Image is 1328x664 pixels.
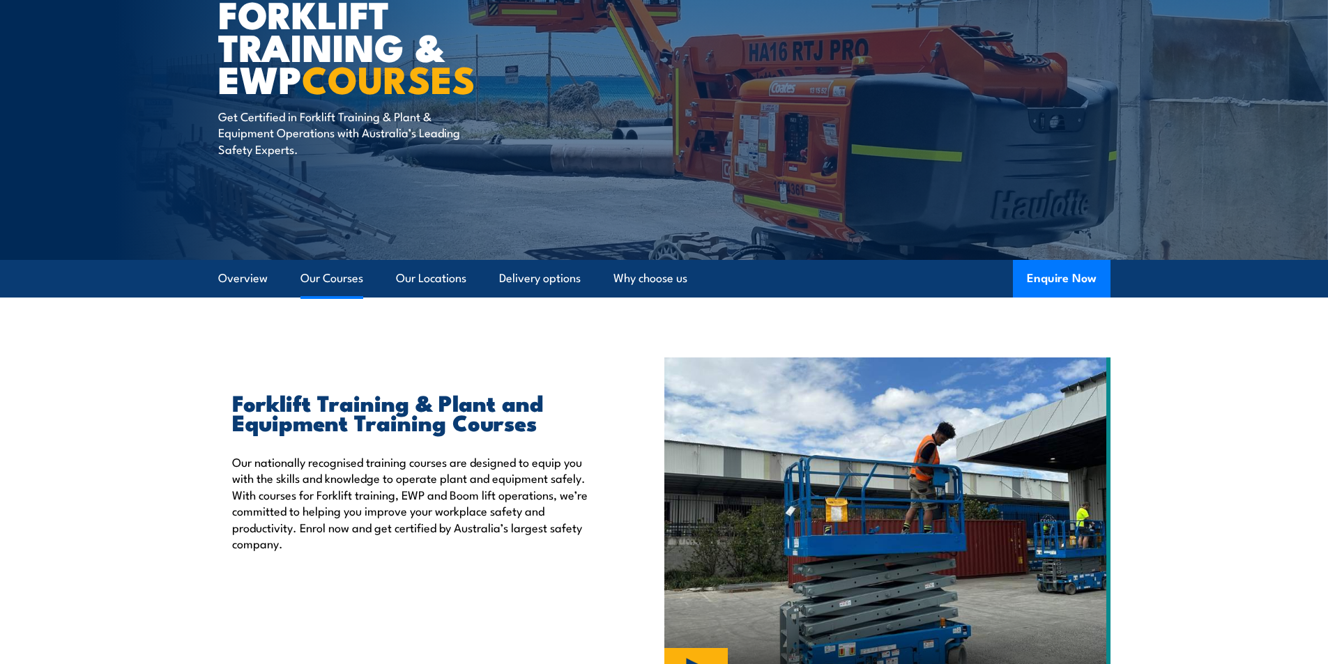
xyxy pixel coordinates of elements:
p: Get Certified in Forklift Training & Plant & Equipment Operations with Australia’s Leading Safety... [218,108,473,157]
a: Our Courses [300,260,363,297]
a: Our Locations [396,260,466,297]
button: Enquire Now [1013,260,1111,298]
a: Overview [218,260,268,297]
a: Delivery options [499,260,581,297]
strong: COURSES [302,49,475,107]
a: Why choose us [613,260,687,297]
h2: Forklift Training & Plant and Equipment Training Courses [232,392,600,431]
p: Our nationally recognised training courses are designed to equip you with the skills and knowledg... [232,454,600,551]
